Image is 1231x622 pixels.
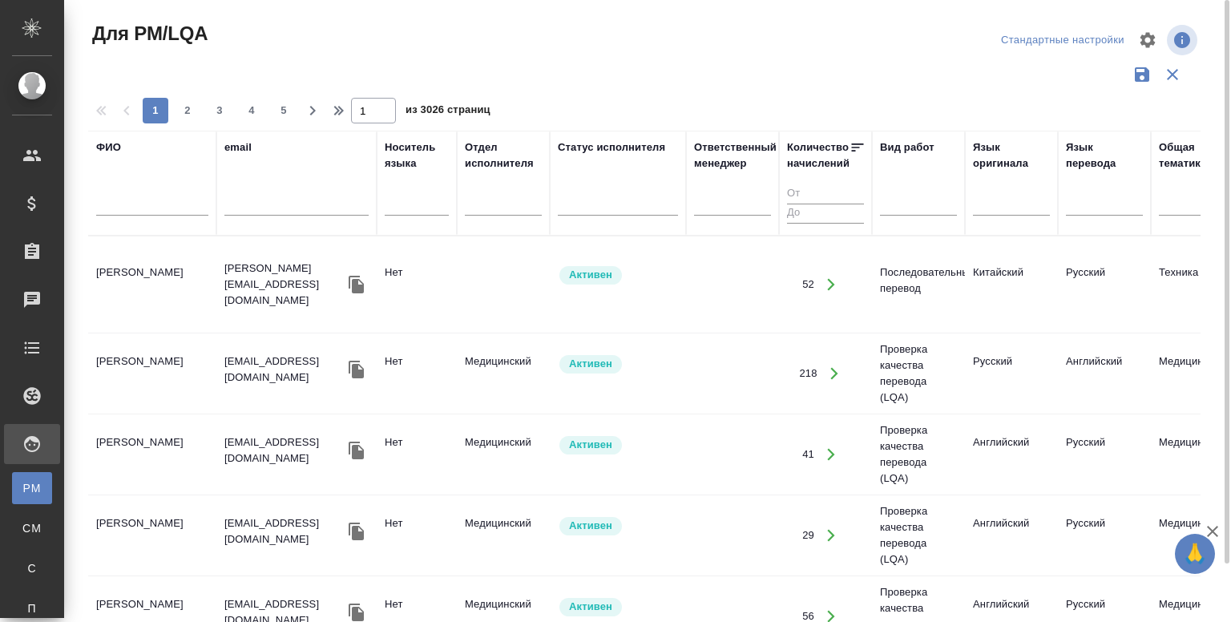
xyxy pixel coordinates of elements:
[12,512,52,544] a: CM
[20,520,44,536] span: CM
[406,100,490,123] span: из 3026 страниц
[1157,59,1188,90] button: Сбросить фильтры
[271,103,297,119] span: 5
[88,21,208,46] span: Для PM/LQA
[224,434,345,466] p: [EMAIL_ADDRESS][DOMAIN_NAME]
[271,98,297,123] button: 5
[558,139,665,155] div: Статус исполнителя
[224,261,345,309] p: [PERSON_NAME][EMAIL_ADDRESS][DOMAIN_NAME]
[96,139,121,155] div: ФИО
[1128,21,1167,59] span: Настроить таблицу
[224,515,345,547] p: [EMAIL_ADDRESS][DOMAIN_NAME]
[802,277,814,293] div: 52
[465,139,542,172] div: Отдел исполнителя
[787,204,864,224] input: До
[175,98,200,123] button: 2
[1127,59,1157,90] button: Сохранить фильтры
[815,519,848,552] button: Открыть работы
[224,139,252,155] div: email
[345,438,369,462] button: Скопировать
[1058,256,1151,313] td: Русский
[558,265,678,286] div: Рядовой исполнитель: назначай с учетом рейтинга
[88,256,216,313] td: [PERSON_NAME]
[20,560,44,576] span: С
[1066,139,1143,172] div: Язык перевода
[569,356,612,372] p: Активен
[385,139,449,172] div: Носитель языка
[787,184,864,204] input: От
[12,472,52,504] a: PM
[965,256,1058,313] td: Китайский
[377,507,457,563] td: Нет
[872,256,965,313] td: Последовательный перевод
[1167,25,1201,55] span: Посмотреть информацию
[1058,345,1151,402] td: Английский
[872,414,965,495] td: Проверка качества перевода (LQA)
[558,596,678,618] div: Рядовой исполнитель: назначай с учетом рейтинга
[558,353,678,375] div: Рядовой исполнитель: назначай с учетом рейтинга
[787,139,850,172] div: Количество начислений
[1058,426,1151,483] td: Русский
[802,446,814,462] div: 41
[694,139,777,172] div: Ответственный менеджер
[457,507,550,563] td: Медицинский
[345,519,369,543] button: Скопировать
[88,426,216,483] td: [PERSON_NAME]
[1181,537,1209,571] span: 🙏
[558,434,678,456] div: Рядовой исполнитель: назначай с учетом рейтинга
[1058,507,1151,563] td: Русский
[377,345,457,402] td: Нет
[997,28,1128,53] div: split button
[377,256,457,313] td: Нет
[569,437,612,453] p: Активен
[880,139,934,155] div: Вид работ
[457,345,550,402] td: Медицинский
[345,273,369,297] button: Скопировать
[20,600,44,616] span: П
[818,357,851,390] button: Открыть работы
[815,438,848,471] button: Открыть работы
[965,345,1058,402] td: Русский
[12,552,52,584] a: С
[973,139,1050,172] div: Язык оригинала
[239,103,264,119] span: 4
[965,507,1058,563] td: Английский
[88,507,216,563] td: [PERSON_NAME]
[224,353,345,386] p: [EMAIL_ADDRESS][DOMAIN_NAME]
[457,426,550,483] td: Медицинский
[175,103,200,119] span: 2
[1175,534,1215,574] button: 🙏
[872,333,965,414] td: Проверка качества перевода (LQA)
[558,515,678,537] div: Рядовой исполнитель: назначай с учетом рейтинга
[815,269,848,301] button: Открыть работы
[799,366,817,382] div: 218
[88,345,216,402] td: [PERSON_NAME]
[377,426,457,483] td: Нет
[872,495,965,576] td: Проверка качества перевода (LQA)
[965,426,1058,483] td: Английский
[345,357,369,382] button: Скопировать
[569,518,612,534] p: Активен
[569,267,612,283] p: Активен
[20,480,44,496] span: PM
[207,98,232,123] button: 3
[802,527,814,543] div: 29
[207,103,232,119] span: 3
[239,98,264,123] button: 4
[569,599,612,615] p: Активен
